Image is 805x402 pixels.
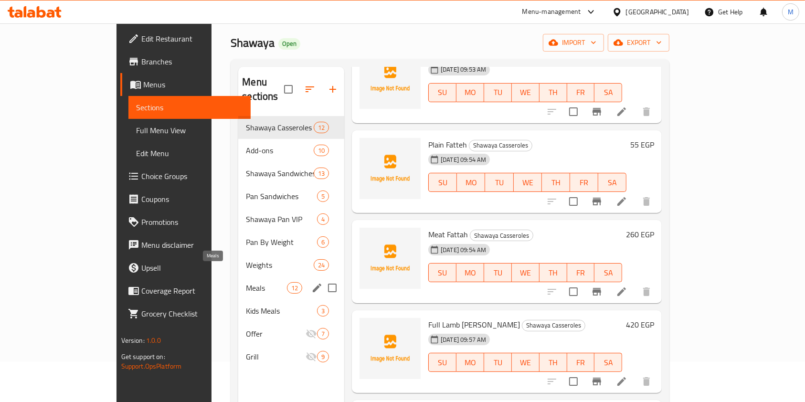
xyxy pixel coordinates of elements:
[788,7,794,17] span: M
[246,305,317,317] span: Kids Meals
[120,27,251,50] a: Edit Restaurant
[543,34,604,52] button: import
[246,213,317,225] span: Shawaya Pan VIP
[428,227,468,242] span: Meat Fattah
[484,353,512,372] button: TU
[360,48,421,109] img: Shawaya Casserole Mazalika
[456,353,484,372] button: MO
[317,236,329,248] div: items
[585,280,608,303] button: Branch-specific-item
[141,33,244,44] span: Edit Restaurant
[318,238,328,247] span: 6
[238,276,344,299] div: Meals12edit
[318,352,328,361] span: 9
[141,193,244,205] span: Coupons
[314,261,328,270] span: 24
[594,353,622,372] button: SA
[141,285,244,296] span: Coverage Report
[585,370,608,393] button: Branch-specific-item
[317,305,329,317] div: items
[141,56,244,67] span: Branches
[246,236,317,248] span: Pan By Weight
[246,168,313,179] span: Shawaya Sandwiches
[128,142,251,165] a: Edit Menu
[437,335,490,344] span: [DATE] 09:57 AM
[522,320,585,331] div: Shawaya Casseroles
[460,85,480,99] span: MO
[542,173,570,192] button: TH
[594,83,622,102] button: SA
[141,216,244,228] span: Promotions
[571,266,591,280] span: FR
[461,176,481,190] span: MO
[428,263,456,282] button: SU
[518,176,538,190] span: WE
[512,353,540,372] button: WE
[512,263,540,282] button: WE
[635,370,658,393] button: delete
[570,173,598,192] button: FR
[306,328,317,339] svg: Inactive section
[318,215,328,224] span: 4
[306,351,317,362] svg: Inactive section
[141,308,244,319] span: Grocery Checklist
[563,371,583,391] span: Select to update
[128,119,251,142] a: Full Menu View
[598,266,618,280] span: SA
[484,83,512,102] button: TU
[598,85,618,99] span: SA
[428,83,456,102] button: SU
[567,263,595,282] button: FR
[488,356,508,370] span: TU
[238,112,344,372] nav: Menu sections
[630,138,654,151] h6: 55 EGP
[543,356,563,370] span: TH
[571,356,591,370] span: FR
[317,351,329,362] div: items
[141,170,244,182] span: Choice Groups
[470,230,533,241] span: Shawaya Casseroles
[238,254,344,276] div: Weights24
[136,125,244,136] span: Full Menu View
[360,138,421,199] img: Plain Fatteh
[428,138,467,152] span: Plain Fatteh
[314,146,328,155] span: 10
[238,231,344,254] div: Pan By Weight6
[626,7,689,17] div: [GEOGRAPHIC_DATA]
[616,376,627,387] a: Edit menu item
[616,106,627,117] a: Edit menu item
[433,176,453,190] span: SU
[120,73,251,96] a: Menus
[460,356,480,370] span: MO
[317,190,329,202] div: items
[278,38,300,50] div: Open
[298,78,321,101] span: Sort sections
[571,85,591,99] span: FR
[143,79,244,90] span: Menus
[287,284,302,293] span: 12
[310,281,324,295] button: edit
[314,168,329,179] div: items
[238,162,344,185] div: Shawaya Sandwiches13
[460,266,480,280] span: MO
[543,266,563,280] span: TH
[514,173,542,192] button: WE
[456,263,484,282] button: MO
[120,256,251,279] a: Upsell
[238,208,344,231] div: Shawaya Pan VIP4
[120,302,251,325] a: Grocery Checklist
[314,169,328,178] span: 13
[484,263,512,282] button: TU
[516,266,536,280] span: WE
[512,83,540,102] button: WE
[238,322,344,345] div: Offer7
[318,329,328,339] span: 7
[522,6,581,18] div: Menu-management
[120,188,251,211] a: Coupons
[238,116,344,139] div: Shawaya Casseroles12
[321,78,344,101] button: Add section
[437,65,490,74] span: [DATE] 09:53 AM
[457,173,485,192] button: MO
[516,356,536,370] span: WE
